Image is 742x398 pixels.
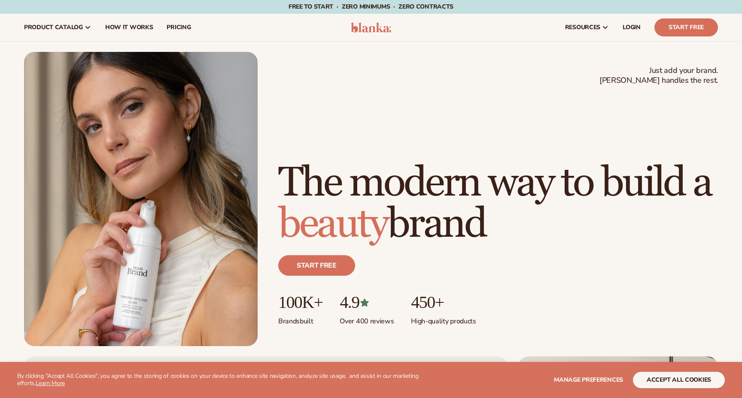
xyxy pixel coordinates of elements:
span: How It Works [105,24,153,31]
a: How It Works [98,14,160,41]
p: High-quality products [411,312,476,326]
img: logo [351,22,392,33]
p: By clicking "Accept All Cookies", you agree to the storing of cookies on your device to enhance s... [17,373,441,387]
a: LOGIN [616,14,648,41]
p: 100K+ [278,293,322,312]
p: Brands built [278,312,322,326]
a: Learn More [36,379,65,387]
a: resources [558,14,616,41]
p: 450+ [411,293,476,312]
button: accept all cookies [633,372,725,388]
a: product catalog [17,14,98,41]
span: beauty [278,199,387,249]
span: Free to start · ZERO minimums · ZERO contracts [289,3,453,11]
span: pricing [167,24,191,31]
span: LOGIN [623,24,641,31]
span: Just add your brand. [PERSON_NAME] handles the rest. [599,66,718,86]
span: product catalog [24,24,83,31]
button: Manage preferences [554,372,623,388]
a: Start free [278,255,355,276]
a: pricing [160,14,198,41]
span: Manage preferences [554,376,623,384]
img: Female holding tanning mousse. [24,52,258,346]
p: 4.9 [340,293,394,312]
p: Over 400 reviews [340,312,394,326]
a: Start Free [654,18,718,36]
span: resources [565,24,600,31]
h1: The modern way to build a brand [278,163,718,245]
